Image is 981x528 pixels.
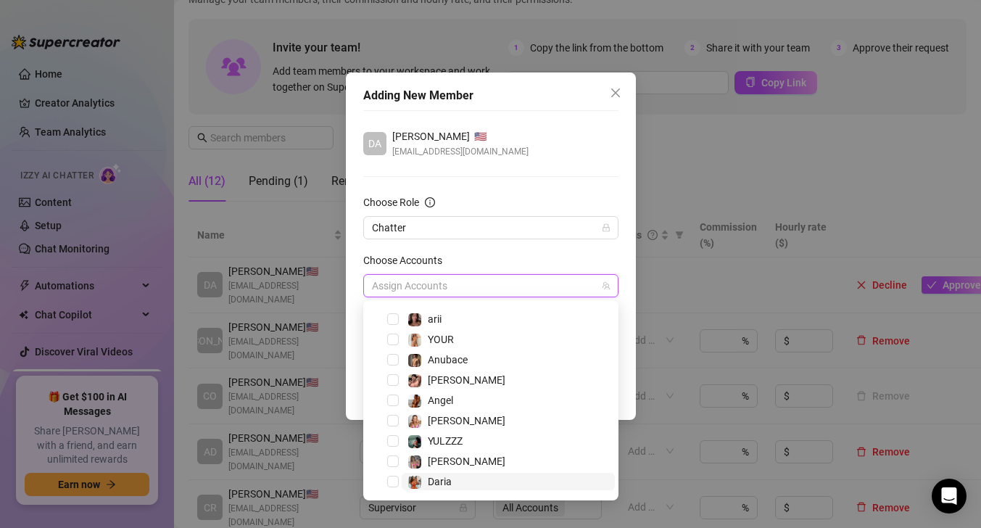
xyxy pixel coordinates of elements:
[392,128,470,144] span: [PERSON_NAME]
[428,435,463,447] span: YULZZZ
[408,415,421,428] img: Casey
[408,354,421,367] img: Anubace
[392,144,529,159] span: [EMAIL_ADDRESS][DOMAIN_NAME]
[387,374,399,386] span: Select tree node
[387,476,399,487] span: Select tree node
[610,87,621,99] span: close
[363,194,419,210] div: Choose Role
[368,136,381,152] span: DA
[408,313,421,326] img: arii
[428,354,468,366] span: Anubace
[363,87,618,104] div: Adding New Member
[428,334,454,345] span: YOUR
[602,223,610,232] span: lock
[408,374,421,387] img: Pablo
[428,455,505,467] span: [PERSON_NAME]
[392,128,529,144] div: 🇺🇸
[408,435,421,448] img: YULZZZ
[387,415,399,426] span: Select tree node
[428,374,505,386] span: [PERSON_NAME]
[387,354,399,366] span: Select tree node
[387,435,399,447] span: Select tree node
[602,281,610,290] span: team
[387,334,399,345] span: Select tree node
[372,217,610,239] span: Chatter
[425,197,435,207] span: info-circle
[408,455,421,469] img: Olivia
[428,476,452,487] span: Daria
[604,87,627,99] span: Close
[387,455,399,467] span: Select tree node
[387,395,399,406] span: Select tree node
[428,313,442,325] span: arii
[408,334,421,347] img: YOUR
[604,81,627,104] button: Close
[387,313,399,325] span: Select tree node
[428,415,505,426] span: [PERSON_NAME]
[428,395,453,406] span: Angel
[408,395,421,408] img: Angel
[932,479,966,513] div: Open Intercom Messenger
[408,476,421,489] img: Daria
[363,252,452,268] label: Choose Accounts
